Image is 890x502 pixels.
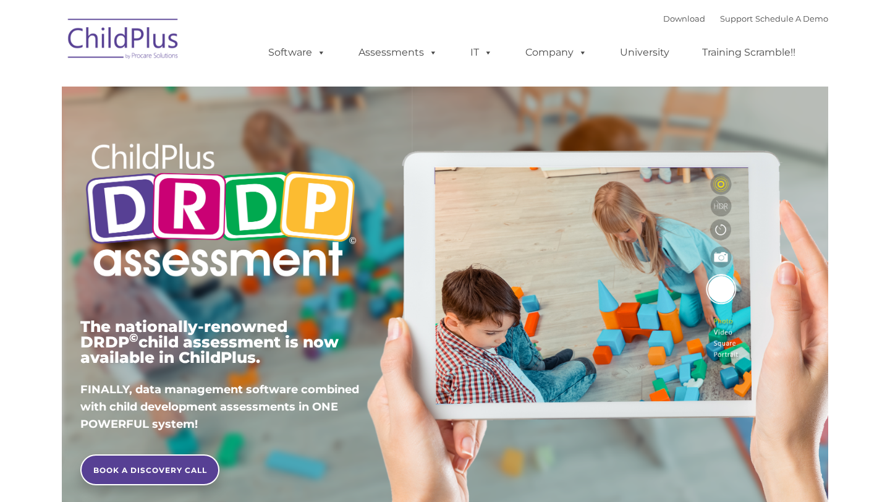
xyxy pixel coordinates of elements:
[80,383,359,431] span: FINALLY, data management software combined with child development assessments in ONE POWERFUL sys...
[62,10,185,72] img: ChildPlus by Procare Solutions
[755,14,828,23] a: Schedule A Demo
[720,14,753,23] a: Support
[346,40,450,65] a: Assessments
[513,40,600,65] a: Company
[690,40,808,65] a: Training Scramble!!
[129,331,138,345] sup: ©
[458,40,505,65] a: IT
[80,454,219,485] a: BOOK A DISCOVERY CALL
[80,127,361,297] img: Copyright - DRDP Logo Light
[663,14,828,23] font: |
[80,317,339,367] span: The nationally-renowned DRDP child assessment is now available in ChildPlus.
[256,40,338,65] a: Software
[663,14,705,23] a: Download
[608,40,682,65] a: University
